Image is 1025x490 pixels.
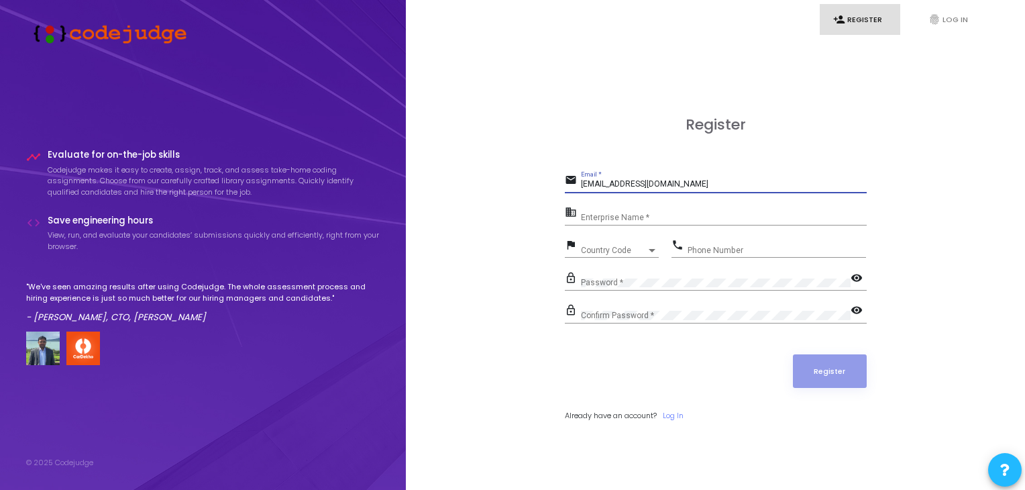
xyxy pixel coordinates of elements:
a: fingerprintLog In [915,4,995,36]
mat-icon: lock_outline [565,303,581,320]
input: Phone Number [688,246,866,255]
em: - [PERSON_NAME], CTO, [PERSON_NAME] [26,311,206,324]
h4: Save engineering hours [48,215,380,226]
mat-icon: phone [671,238,688,254]
h4: Evaluate for on-the-job skills [48,150,380,160]
div: © 2025 Codejudge [26,457,93,469]
mat-icon: business [565,205,581,222]
i: fingerprint [928,13,940,26]
img: user image [26,332,60,365]
button: Register [793,354,867,388]
a: person_addRegister [820,4,900,36]
input: Enterprise Name [581,213,867,222]
span: Country Code [581,246,647,254]
mat-icon: flag [565,238,581,254]
span: Already have an account? [565,410,657,421]
p: View, run, and evaluate your candidates’ submissions quickly and efficiently, right from your bro... [48,230,380,252]
i: code [26,215,41,230]
p: Codejudge makes it easy to create, assign, track, and assess take-home coding assignments. Choose... [48,164,380,198]
i: timeline [26,150,41,164]
p: "We've seen amazing results after using Codejudge. The whole assessment process and hiring experi... [26,281,380,303]
a: Log In [663,410,684,422]
i: person_add [833,13,845,26]
mat-icon: visibility [851,271,867,287]
h3: Register [565,116,867,134]
mat-icon: email [565,173,581,189]
mat-icon: lock_outline [565,271,581,287]
input: Email [581,180,867,189]
mat-icon: visibility [851,303,867,320]
img: company-logo [66,332,100,365]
